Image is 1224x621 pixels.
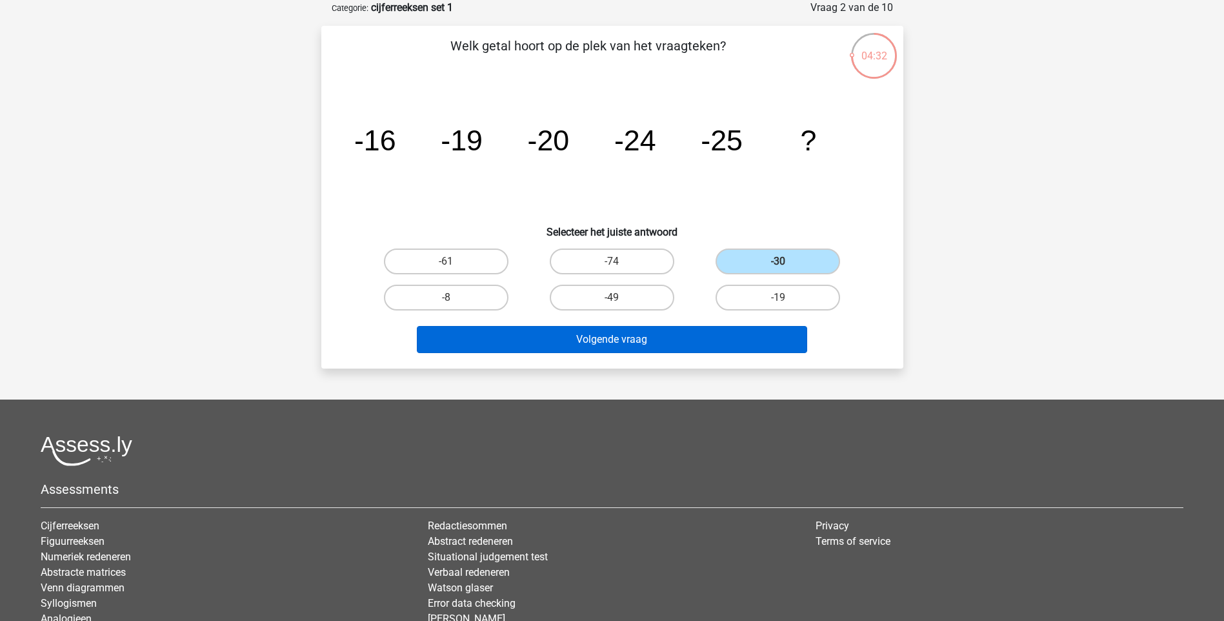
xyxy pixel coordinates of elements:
small: Categorie: [332,3,368,13]
label: -19 [716,285,840,310]
label: -61 [384,249,508,274]
a: Error data checking [428,597,516,609]
div: 04:32 [850,32,898,64]
tspan: -19 [441,124,483,156]
tspan: -16 [354,124,396,156]
a: Privacy [816,520,849,532]
a: Figuurreeksen [41,535,105,547]
label: -8 [384,285,508,310]
tspan: -20 [527,124,569,156]
button: Volgende vraag [417,326,807,353]
a: Cijferreeksen [41,520,99,532]
a: Syllogismen [41,597,97,609]
a: Situational judgement test [428,551,548,563]
a: Verbaal redeneren [428,566,510,578]
tspan: -25 [701,124,743,156]
label: -49 [550,285,674,310]
a: Redactiesommen [428,520,507,532]
tspan: -24 [614,124,656,156]
a: Terms of service [816,535,890,547]
img: Assessly logo [41,436,132,466]
strong: cijferreeksen set 1 [371,1,453,14]
label: -30 [716,249,840,274]
a: Numeriek redeneren [41,551,131,563]
a: Abstract redeneren [428,535,513,547]
h6: Selecteer het juiste antwoord [342,216,883,238]
p: Welk getal hoort op de plek van het vraagteken? [342,36,834,75]
tspan: ? [800,124,816,156]
h5: Assessments [41,482,1183,497]
a: Venn diagrammen [41,582,125,594]
label: -74 [550,249,674,274]
a: Watson glaser [428,582,493,594]
a: Abstracte matrices [41,566,126,578]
